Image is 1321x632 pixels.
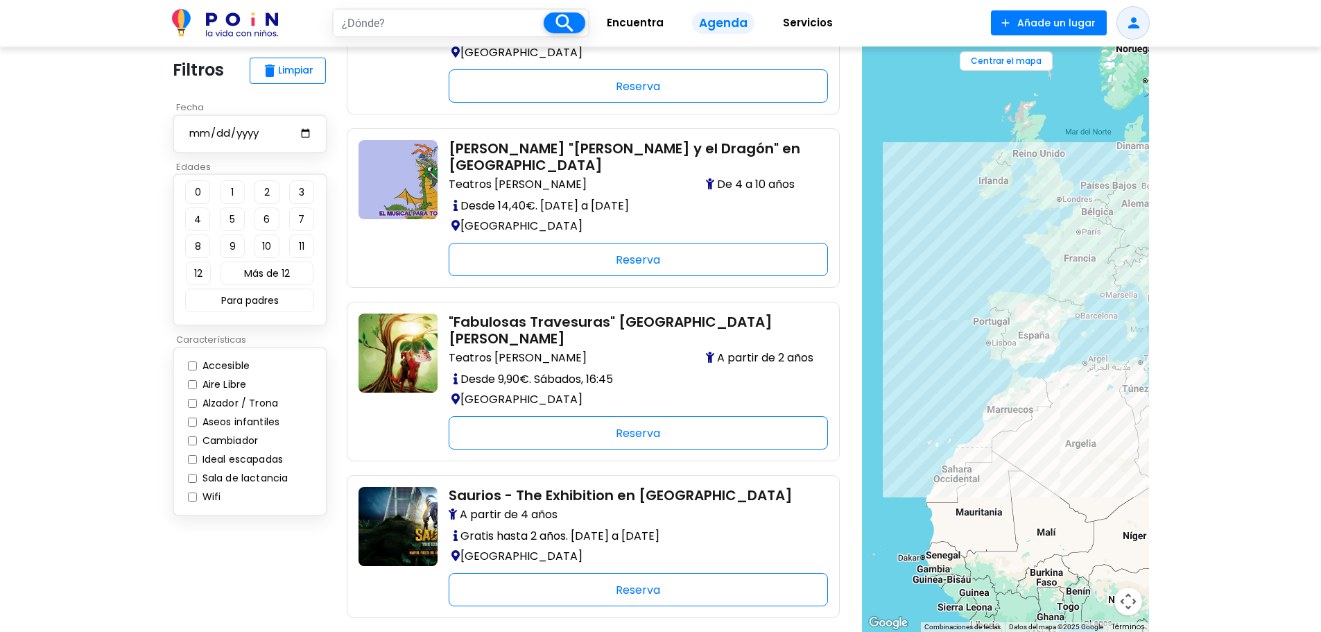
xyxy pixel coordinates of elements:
label: Accesible [199,359,250,373]
button: 6 [254,207,279,231]
img: con-ninos-en-madrid-teatro-nora-y-el-dragon-teatro-luchana [359,140,438,219]
button: 3 [289,180,314,204]
p: Edades [173,160,336,174]
img: Google [865,614,911,632]
button: 2 [254,180,279,204]
input: ¿Dónde? [334,10,544,36]
span: Agenda [692,12,754,35]
p: Características [173,333,336,347]
button: 7 [289,207,314,231]
button: Controles de visualización del mapa [1114,588,1142,615]
span: A partir de 4 años [449,506,560,523]
div: Reserva [449,243,828,276]
div: Reserva [449,573,828,606]
button: 9 [220,234,245,258]
p: Filtros [173,58,224,83]
h2: [PERSON_NAME] "[PERSON_NAME] y el Dragón" en [GEOGRAPHIC_DATA] [449,140,817,173]
button: 0 [185,180,210,204]
a: Abre esta zona en Google Maps (se abre en una nueva ventana) [865,614,911,632]
button: 12 [186,262,211,285]
a: Agenda [681,6,766,40]
p: [GEOGRAPHIC_DATA] [449,546,817,566]
a: saurios-exhibition Saurios - The Exhibition en [GEOGRAPHIC_DATA] A partir de 4 años Gratis hasta ... [359,487,828,606]
a: con-ninos-en-madrid-teatro-nora-y-el-dragon-teatro-luchana [PERSON_NAME] "[PERSON_NAME] y el Drag... [359,140,828,276]
div: Reserva [449,416,828,450]
a: Encuentra [589,6,681,40]
p: Desde 9,90€. Sábados, 16:45 [449,369,817,389]
label: Aseos infantiles [199,415,280,429]
span: Teatros [PERSON_NAME] [449,350,587,366]
img: con-ninos-en-madrid-teatro-fabulosas-travesuras-teatros-luchana [359,314,438,393]
div: Reserva [449,69,828,103]
span: Teatros [PERSON_NAME] [449,176,587,193]
button: 8 [185,234,210,258]
p: Desde 14,40€. [DATE] a [DATE] [449,196,817,216]
a: Servicios [766,6,850,40]
label: Ideal escapadas [199,452,284,467]
button: 11 [289,234,314,258]
span: delete [261,62,278,79]
button: deleteLimpiar [250,58,326,84]
span: Servicios [777,12,839,34]
label: Sala de lactancia [199,471,288,486]
p: [GEOGRAPHIC_DATA] [449,389,817,409]
p: [GEOGRAPHIC_DATA] [449,42,817,62]
button: Para padres [185,289,314,312]
a: con-ninos-en-madrid-teatro-fabulosas-travesuras-teatros-luchana "Fabulosas Travesuras" [GEOGRAPHI... [359,314,828,450]
label: Wifi [199,490,221,504]
a: Términos (se abre en una nueva pestaña) [1112,622,1145,632]
button: Añade un lugar [991,10,1107,35]
button: 4 [185,207,210,231]
button: 5 [220,207,245,231]
p: [GEOGRAPHIC_DATA] [449,216,817,236]
span: Datos del mapa ©2025 Google [1009,623,1103,631]
p: Fecha [173,101,336,114]
i: search [552,11,576,35]
button: 1 [220,180,245,204]
label: Aire Libre [199,377,247,392]
img: POiN [172,9,278,37]
span: De 4 a 10 años [706,176,817,193]
label: Alzador / Trona [199,396,279,411]
button: Más de 12 [221,262,313,285]
button: Centrar el mapa [960,51,1053,71]
label: Cambiador [199,434,259,448]
h2: "Fabulosas Travesuras" [GEOGRAPHIC_DATA][PERSON_NAME] [449,314,817,347]
button: Combinaciones de teclas [924,622,1001,632]
p: Gratis hasta 2 años. [DATE] a [DATE] [449,526,817,546]
span: Encuentra [601,12,670,34]
button: 10 [254,234,279,258]
h2: Saurios - The Exhibition en [GEOGRAPHIC_DATA] [449,487,817,504]
span: A partir de 2 años [706,350,817,366]
img: saurios-exhibition [359,487,438,566]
